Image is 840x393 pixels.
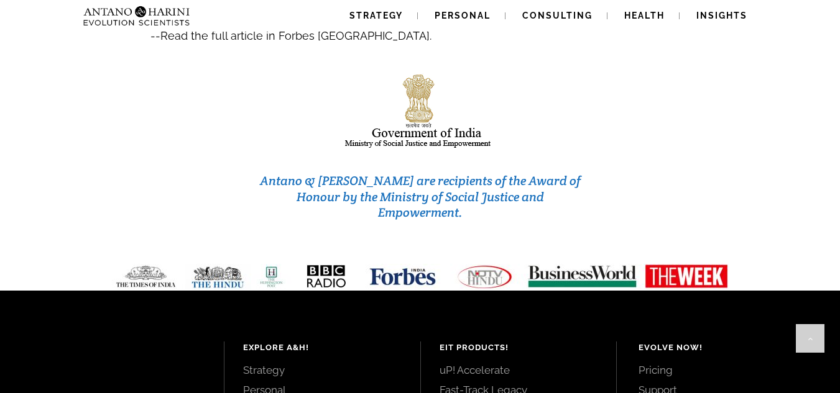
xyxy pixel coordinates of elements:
[243,341,401,354] h4: Explore A&H!
[435,11,491,20] span: Personal
[522,11,593,20] span: Consulting
[102,264,739,289] img: Media-Strip
[639,363,812,377] a: Pricing
[344,71,497,151] img: india-logo1
[440,341,598,354] h4: EIT Products!
[349,11,403,20] span: Strategy
[256,173,584,221] h3: Antano & [PERSON_NAME] are recipients of the Award of Honour by the Ministry of Social Justice an...
[160,29,432,42] span: Read the full article in Forbes [GEOGRAPHIC_DATA].
[160,22,432,45] a: Read the full article in Forbes [GEOGRAPHIC_DATA].
[243,363,401,377] a: Strategy
[150,29,160,42] span: --
[696,11,747,20] span: Insights
[639,341,812,354] h4: Evolve Now!
[440,363,598,377] a: uP! Accelerate
[624,11,665,20] span: Health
